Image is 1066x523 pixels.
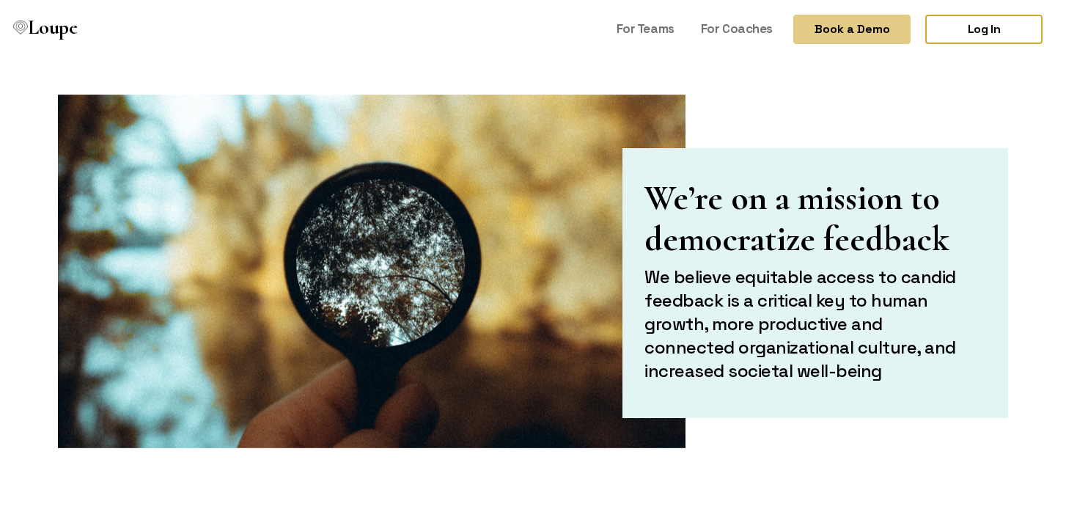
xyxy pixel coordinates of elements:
[13,21,28,35] img: Loupe Logo
[58,95,685,448] img: Magnifying Glass
[695,15,779,43] a: For Coaches
[644,266,975,383] h2: We believe equitable access to candid feedback is a critical key to human growth, more productive...
[793,15,911,44] button: Book a Demo
[644,178,975,260] h1: We’re on a mission to democratize feedback
[9,15,82,45] a: Loupe
[611,15,680,43] a: For Teams
[925,15,1043,44] a: Log In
